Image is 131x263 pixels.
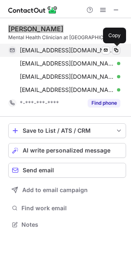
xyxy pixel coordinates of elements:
span: Send email [23,167,54,174]
span: [EMAIL_ADDRESS][DOMAIN_NAME] [20,47,114,54]
img: ContactOut v5.3.10 [8,5,58,15]
button: Find work email [8,202,126,214]
div: Mental Health Clinician at [GEOGRAPHIC_DATA] [8,34,126,41]
div: Save to List / ATS / CRM [23,127,112,134]
button: save-profile-one-click [8,123,126,138]
button: Reveal Button [88,99,120,107]
div: [PERSON_NAME] [8,25,63,33]
button: Notes [8,219,126,230]
span: Notes [21,221,123,228]
span: Find work email [21,204,123,212]
span: Add to email campaign [22,187,88,193]
span: [EMAIL_ADDRESS][DOMAIN_NAME] [20,73,114,80]
span: [EMAIL_ADDRESS][DOMAIN_NAME] [20,60,114,67]
button: Send email [8,163,126,178]
span: [EMAIL_ADDRESS][DOMAIN_NAME] [20,86,114,94]
button: Add to email campaign [8,183,126,197]
span: AI write personalized message [23,147,110,154]
button: AI write personalized message [8,143,126,158]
